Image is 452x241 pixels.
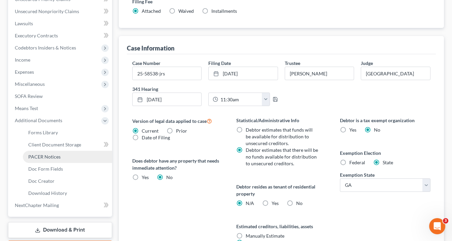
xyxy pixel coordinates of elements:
span: Manually Estimate [245,233,284,239]
span: Additional Documents [15,117,62,123]
span: Expenses [15,69,34,75]
span: Lawsuits [15,21,33,26]
label: Does debtor have any property that needs immediate attention? [132,157,223,171]
label: Debtor is a tax exempt organization [340,117,430,124]
a: PACER Notices [23,151,112,163]
label: Filing Date [208,60,231,67]
a: [DATE] [133,93,202,106]
span: Prior [176,128,187,134]
div: Case Information [127,44,174,52]
span: Miscellaneous [15,81,45,87]
label: Statistical/Administrative Info [236,117,326,124]
a: Download History [23,187,112,199]
a: Forms Library [23,127,112,139]
span: Means Test [15,105,38,111]
input: -- [285,67,354,80]
label: Estimated creditors, liabilities, assets [236,223,326,230]
a: Download & Print [8,222,112,238]
span: State [383,160,393,165]
span: Debtor estimates that funds will be available for distribution to unsecured creditors. [245,127,312,146]
span: SOFA Review [15,93,43,99]
span: Codebtors Insiders & Notices [15,45,76,50]
span: Debtor estimates that there will be no funds available for distribution to unsecured creditors. [245,147,318,166]
span: Unsecured Nonpriority Claims [15,8,79,14]
label: Exemption Election [340,149,430,157]
span: No [166,174,173,180]
span: Installments [211,8,237,14]
label: Version of legal data applied to case [132,117,223,125]
a: Client Document Storage [23,139,112,151]
span: Yes [142,174,149,180]
a: SOFA Review [9,90,112,102]
a: Lawsuits [9,18,112,30]
span: Yes [271,200,278,206]
span: Federal [349,160,365,165]
span: Executory Contracts [15,33,58,38]
label: Trustee [285,60,300,67]
a: Unsecured Nonpriority Claims [9,5,112,18]
a: [DATE] [209,67,278,80]
input: -- [361,67,430,80]
iframe: Intercom live chat [429,218,445,234]
span: N/A [245,200,254,206]
label: Debtor resides as tenant of residential property [236,183,326,197]
span: Doc Creator [28,178,55,184]
span: Yes [349,127,356,133]
a: Executory Contracts [9,30,112,42]
span: PACER Notices [28,154,61,160]
span: Current [142,128,159,134]
label: Exemption State [340,171,375,178]
span: Income [15,57,30,63]
span: Waived [178,8,194,14]
span: Download History [28,190,67,196]
span: NextChapter Mailing [15,202,59,208]
span: No [374,127,380,133]
span: Forms Library [28,130,58,135]
label: Case Number [132,60,161,67]
span: No [296,200,302,206]
a: Doc Creator [23,175,112,187]
span: Date of Filing [142,135,170,140]
span: 3 [443,218,448,223]
label: 341 Hearing [129,85,281,93]
a: NextChapter Mailing [9,199,112,211]
input: Enter case number... [133,67,202,80]
span: Doc Form Fields [28,166,63,172]
input: -- : -- [218,93,262,106]
span: Client Document Storage [28,142,81,147]
label: Judge [361,60,373,67]
span: Attached [142,8,161,14]
a: Doc Form Fields [23,163,112,175]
